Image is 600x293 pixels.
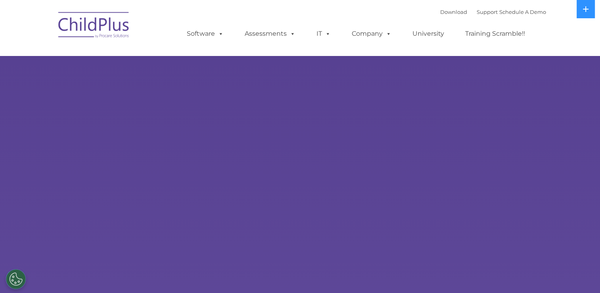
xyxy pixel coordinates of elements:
[440,9,546,15] font: |
[499,9,546,15] a: Schedule A Demo
[457,26,533,42] a: Training Scramble!!
[54,6,134,46] img: ChildPlus by Procare Solutions
[344,26,399,42] a: Company
[309,26,339,42] a: IT
[440,9,467,15] a: Download
[6,269,26,289] button: Cookies Settings
[179,26,232,42] a: Software
[404,26,452,42] a: University
[477,9,498,15] a: Support
[237,26,303,42] a: Assessments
